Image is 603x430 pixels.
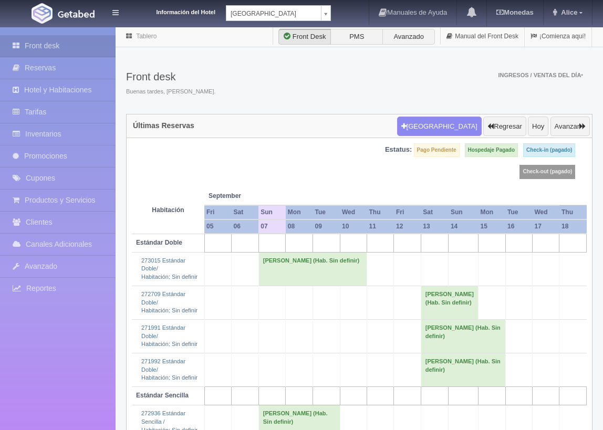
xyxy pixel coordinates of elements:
[505,219,532,234] th: 16
[133,122,194,130] h4: Últimas Reservas
[441,26,524,47] a: Manual del Front Desk
[449,219,479,234] th: 14
[394,205,421,219] th: Fri
[258,205,286,219] th: Sun
[126,71,216,82] h3: Front desk
[141,257,197,280] a: 273015 Estándar Doble/Habitación: Sin definir
[421,205,449,219] th: Sat
[141,358,197,381] a: 271992 Estándar Doble/Habitación: Sin definir
[483,117,526,137] button: Regresar
[313,205,340,219] th: Tue
[465,143,518,157] label: Hospedaje Pagado
[496,8,533,16] b: Monedas
[313,219,340,234] th: 09
[141,324,197,347] a: 271991 Estándar Doble/Habitación: Sin definir
[394,219,421,234] th: 12
[532,219,559,234] th: 17
[385,145,412,155] label: Estatus:
[421,286,478,319] td: [PERSON_NAME] (Hab. Sin definir)
[550,117,590,137] button: Avanzar
[136,33,157,40] a: Tablero
[58,10,95,18] img: Getabed
[505,205,532,219] th: Tue
[152,206,184,214] strong: Habitación
[558,8,577,16] span: Alice
[232,205,259,219] th: Sat
[479,205,506,219] th: Mon
[136,392,189,399] b: Estándar Sencilla
[136,239,182,246] b: Estándar Doble
[532,205,559,219] th: Wed
[126,88,216,96] span: Buenas tardes, [PERSON_NAME].
[231,6,317,22] span: [GEOGRAPHIC_DATA]
[232,219,259,234] th: 06
[367,219,394,234] th: 11
[382,29,435,45] label: Avanzado
[209,192,254,201] span: September
[498,72,583,78] span: Ingresos / Ventas del día
[340,205,367,219] th: Wed
[226,5,331,21] a: [GEOGRAPHIC_DATA]
[449,205,479,219] th: Sun
[559,205,587,219] th: Thu
[258,252,367,286] td: [PERSON_NAME] (Hab. Sin definir)
[367,205,394,219] th: Thu
[479,219,506,234] th: 15
[559,219,587,234] th: 18
[32,3,53,24] img: Getabed
[525,26,591,47] a: ¡Comienza aquí!
[204,219,232,234] th: 05
[278,29,331,45] label: Front Desk
[330,29,383,45] label: PMS
[421,219,449,234] th: 13
[258,219,286,234] th: 07
[340,219,367,234] th: 10
[286,205,313,219] th: Mon
[528,117,548,137] button: Hoy
[414,143,460,157] label: Pago Pendiente
[286,219,313,234] th: 08
[204,205,232,219] th: Fri
[397,117,482,137] button: [GEOGRAPHIC_DATA]
[421,353,505,387] td: [PERSON_NAME] (Hab. Sin definir)
[141,291,197,313] a: 272709 Estándar Doble/Habitación: Sin definir
[519,165,575,179] label: Check-out (pagado)
[523,143,575,157] label: Check-in (pagado)
[421,319,505,353] td: [PERSON_NAME] (Hab. Sin definir)
[131,5,215,17] dt: Información del Hotel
